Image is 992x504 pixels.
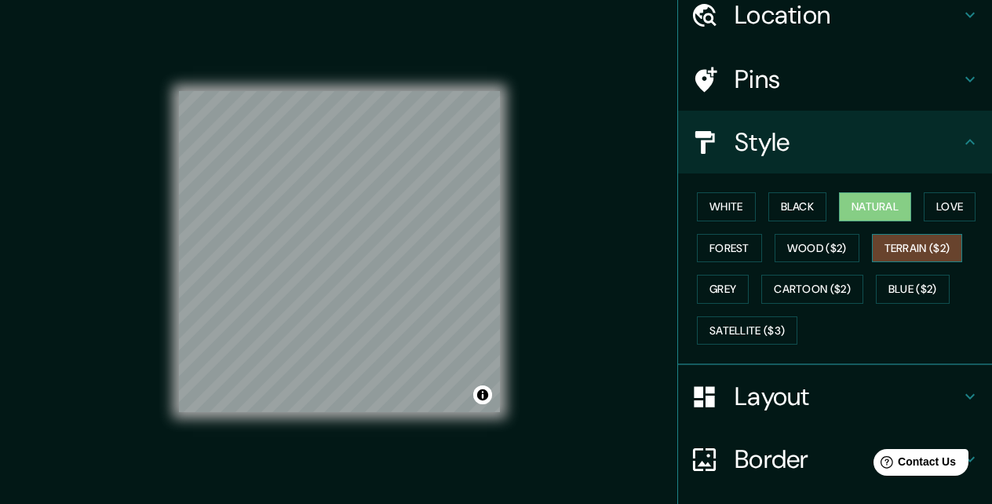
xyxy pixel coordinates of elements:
h4: Pins [735,64,961,95]
button: Forest [697,234,762,263]
h4: Border [735,444,961,475]
button: Terrain ($2) [872,234,963,263]
button: Black [768,192,827,221]
iframe: Help widget launcher [852,443,975,487]
button: Satellite ($3) [697,316,797,345]
button: Cartoon ($2) [761,275,863,304]
button: Grey [697,275,749,304]
div: Style [678,111,992,173]
div: Layout [678,365,992,428]
button: Blue ($2) [876,275,950,304]
h4: Layout [735,381,961,412]
h4: Style [735,126,961,158]
button: White [697,192,756,221]
canvas: Map [179,91,500,412]
button: Wood ($2) [775,234,859,263]
div: Pins [678,48,992,111]
button: Natural [839,192,911,221]
div: Border [678,428,992,491]
button: Toggle attribution [473,385,492,404]
button: Love [924,192,976,221]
